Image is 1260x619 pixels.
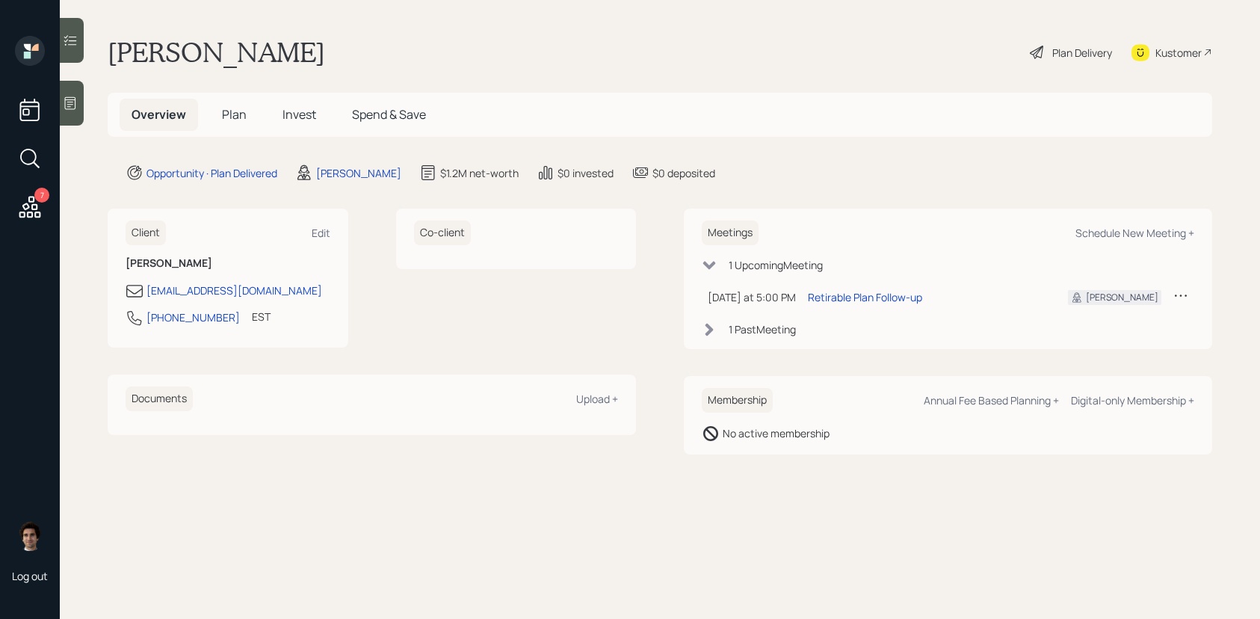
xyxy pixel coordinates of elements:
div: $1.2M net-worth [440,165,519,181]
span: Invest [282,106,316,123]
h6: Meetings [702,221,759,245]
div: Retirable Plan Follow-up [808,289,922,305]
img: harrison-schaefer-headshot-2.png [15,521,45,551]
div: 1 Upcoming Meeting [729,257,823,273]
h6: Client [126,221,166,245]
div: [DATE] at 5:00 PM [708,289,796,305]
h6: [PERSON_NAME] [126,257,330,270]
h6: Membership [702,388,773,413]
div: [PERSON_NAME] [1086,291,1158,304]
div: $0 invested [558,165,614,181]
div: No active membership [723,425,830,441]
div: [PHONE_NUMBER] [146,309,240,325]
div: EST [252,309,271,324]
div: 1 Past Meeting [729,321,796,337]
div: Plan Delivery [1052,45,1112,61]
div: Upload + [576,392,618,406]
div: Edit [312,226,330,240]
div: 7 [34,188,49,203]
div: Log out [12,569,48,583]
div: $0 deposited [652,165,715,181]
span: Overview [132,106,186,123]
h6: Documents [126,387,193,411]
div: Annual Fee Based Planning + [924,393,1059,407]
div: [EMAIL_ADDRESS][DOMAIN_NAME] [146,283,322,298]
div: [PERSON_NAME] [316,165,401,181]
span: Plan [222,106,247,123]
span: Spend & Save [352,106,426,123]
div: Digital-only Membership + [1071,393,1194,407]
div: Opportunity · Plan Delivered [146,165,277,181]
h6: Co-client [414,221,471,245]
div: Schedule New Meeting + [1075,226,1194,240]
h1: [PERSON_NAME] [108,36,325,69]
div: Kustomer [1155,45,1202,61]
